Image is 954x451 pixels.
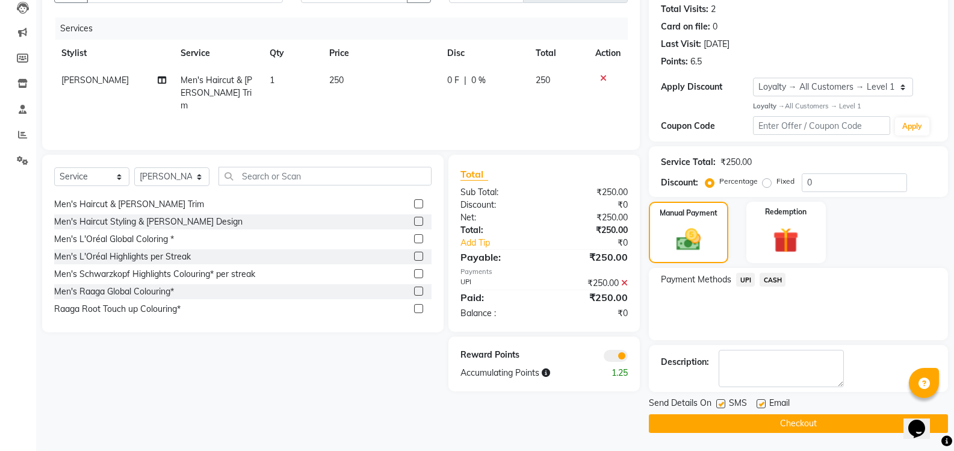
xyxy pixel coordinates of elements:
div: Payable: [451,250,544,264]
div: Reward Points [451,349,544,362]
th: Qty [262,40,322,67]
div: 1.25 [590,367,637,379]
th: Service [173,40,262,67]
div: ₹0 [544,307,637,320]
div: ₹250.00 [544,211,637,224]
div: Men's Haircut & [PERSON_NAME] Trim [54,198,204,211]
label: Manual Payment [660,208,717,219]
label: Percentage [719,176,758,187]
label: Redemption [765,207,807,217]
span: 250 [536,75,550,86]
span: 250 [329,75,344,86]
span: 1 [270,75,274,86]
div: Net: [451,211,544,224]
th: Total [528,40,588,67]
div: Sub Total: [451,186,544,199]
button: Checkout [649,414,948,433]
input: Search or Scan [218,167,432,185]
a: Add Tip [451,237,560,249]
div: Services [55,17,637,40]
img: _cash.svg [669,226,708,254]
div: Accumulating Points [451,367,590,379]
div: ₹0 [560,237,637,249]
span: Total [460,168,488,181]
strong: Loyalty → [753,102,785,110]
span: UPI [736,273,755,287]
th: Action [588,40,628,67]
div: ₹250.00 [720,156,752,169]
button: Apply [895,117,929,135]
div: Men's Haircut Styling & [PERSON_NAME] Design [54,216,243,228]
div: Last Visit: [661,38,701,51]
div: Total Visits: [661,3,708,16]
div: ₹250.00 [544,277,637,290]
div: Discount: [451,199,544,211]
div: ₹250.00 [544,250,637,264]
span: | [464,74,466,87]
img: _gift.svg [765,225,807,257]
iframe: chat widget [903,403,942,439]
span: 0 % [471,74,486,87]
div: Discount: [661,176,698,189]
div: Coupon Code [661,120,752,132]
div: Description: [661,356,709,369]
div: 2 [711,3,716,16]
div: Apply Discount [661,81,752,93]
div: Men's Raaga Global Colouring* [54,285,174,298]
label: Fixed [776,176,794,187]
div: Men's L'Oréal Global Coloring * [54,233,174,246]
span: 0 F [447,74,459,87]
div: Card on file: [661,20,710,33]
span: CASH [760,273,785,287]
input: Enter Offer / Coupon Code [753,116,890,135]
div: Men's Schwarzkopf Highlights Colouring* per streak [54,268,255,281]
div: 0 [713,20,717,33]
div: Service Total: [661,156,716,169]
div: Raaga Root Touch up Colouring* [54,303,181,316]
span: [PERSON_NAME] [61,75,129,86]
div: [DATE] [704,38,729,51]
div: ₹250.00 [544,186,637,199]
span: Payment Methods [661,273,731,286]
div: Paid: [451,290,544,305]
th: Disc [440,40,529,67]
div: Total: [451,224,544,237]
th: Price [322,40,440,67]
div: Balance : [451,307,544,320]
div: ₹250.00 [544,290,637,305]
th: Stylist [54,40,173,67]
span: Men's Haircut & [PERSON_NAME] Trim [181,75,252,111]
div: UPI [451,277,544,290]
span: SMS [729,397,747,412]
div: 6.5 [690,55,702,68]
div: ₹0 [544,199,637,211]
div: Men's L'Oréal Highlights per Streak [54,250,191,263]
div: ₹250.00 [544,224,637,237]
div: Payments [460,267,628,277]
span: Send Details On [649,397,711,412]
div: All Customers → Level 1 [753,101,936,111]
span: Email [769,397,790,412]
div: Points: [661,55,688,68]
